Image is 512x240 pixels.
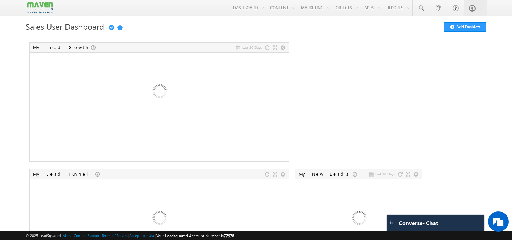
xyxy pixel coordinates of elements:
[26,232,234,239] span: © 2025 LeadSquared | | | | |
[444,22,486,32] button: Add Dashlets
[299,171,353,177] div: My New Leads
[224,233,234,238] span: 77978
[156,233,234,238] span: Your Leadsquared Account Number is
[26,2,54,14] img: Custom Logo
[74,233,101,238] a: Contact Support
[33,171,95,177] div: My Lead Funnel
[129,233,155,238] a: Acceptable Use
[399,220,438,226] span: Converse - Chat
[63,233,73,238] a: About
[389,220,394,225] img: carter-drag
[26,21,104,32] span: Sales User Dashboard
[33,44,91,51] div: My Lead Growth
[242,44,262,51] span: Last 30 Days
[102,233,128,238] a: Terms of Service
[375,171,395,177] span: Last 10 Days
[122,56,196,129] img: Loading...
